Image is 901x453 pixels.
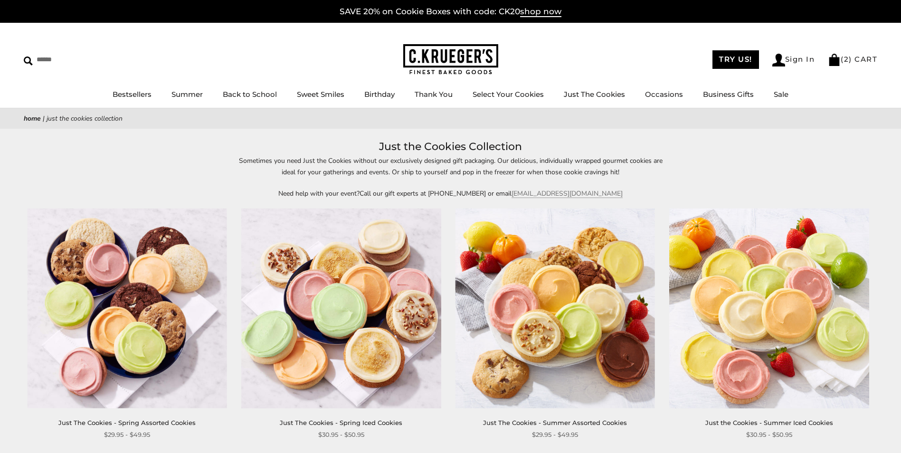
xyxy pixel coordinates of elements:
[415,90,453,99] a: Thank You
[104,430,150,440] span: $29.95 - $49.95
[58,419,196,426] a: Just The Cookies - Spring Assorted Cookies
[564,90,625,99] a: Just The Cookies
[38,138,863,155] h1: Just the Cookies Collection
[403,44,498,75] img: C.KRUEGER'S
[828,54,841,66] img: Bag
[24,113,877,124] nav: breadcrumbs
[774,90,788,99] a: Sale
[703,90,754,99] a: Business Gifts
[360,189,512,198] span: Call our gift experts at [PHONE_NUMBER] or email
[828,55,877,64] a: (2) CART
[280,419,402,426] a: Just The Cookies - Spring Iced Cookies
[113,90,152,99] a: Bestsellers
[171,90,203,99] a: Summer
[712,50,759,69] a: TRY US!
[705,419,833,426] a: Just the Cookies - Summer Iced Cookies
[43,114,45,123] span: |
[297,90,344,99] a: Sweet Smiles
[483,419,627,426] a: Just The Cookies - Summer Assorted Cookies
[340,7,561,17] a: SAVE 20% on Cookie Boxes with code: CK20shop now
[772,54,785,66] img: Account
[24,57,33,66] img: Search
[772,54,815,66] a: Sign In
[232,188,669,199] p: Need help with your event?
[512,189,623,198] a: [EMAIL_ADDRESS][DOMAIN_NAME]
[520,7,561,17] span: shop now
[47,114,123,123] span: Just the Cookies Collection
[669,208,869,408] img: Just the Cookies - Summer Iced Cookies
[645,90,683,99] a: Occasions
[241,208,441,408] img: Just The Cookies - Spring Iced Cookies
[364,90,395,99] a: Birthday
[455,208,655,408] img: Just The Cookies - Summer Assorted Cookies
[318,430,364,440] span: $30.95 - $50.95
[532,430,578,440] span: $29.95 - $49.95
[473,90,544,99] a: Select Your Cookies
[24,52,137,67] input: Search
[223,90,277,99] a: Back to School
[232,155,669,177] p: Sometimes you need Just the Cookies without our exclusively designed gift packaging. Our deliciou...
[746,430,792,440] span: $30.95 - $50.95
[27,208,227,408] img: Just The Cookies - Spring Assorted Cookies
[844,55,849,64] span: 2
[24,114,41,123] a: Home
